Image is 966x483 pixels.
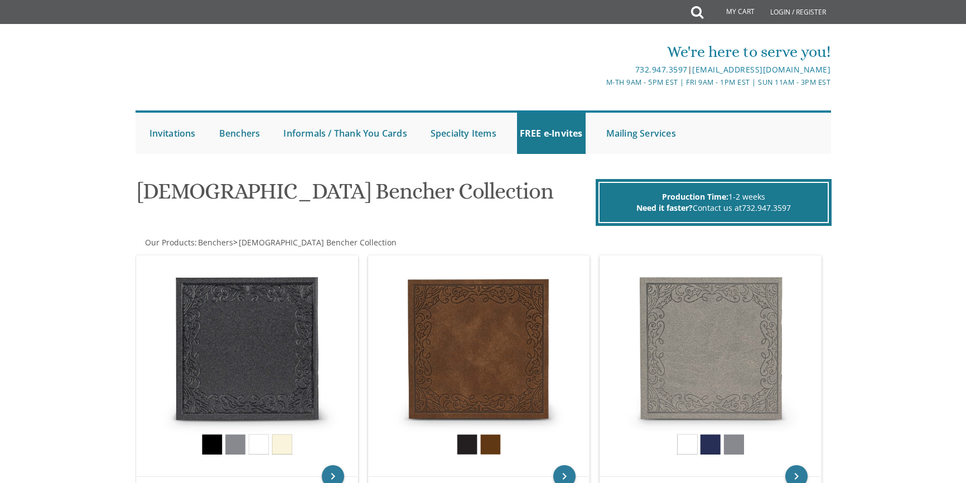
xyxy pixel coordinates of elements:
[216,113,263,154] a: Benchers
[662,191,728,202] span: Production Time:
[369,256,590,477] img: BP Tiferes Suede Bencher
[635,64,688,75] a: 732.947.3597
[368,76,830,88] div: M-Th 9am - 5pm EST | Fri 9am - 1pm EST | Sun 11am - 3pm EST
[136,237,484,248] div: :
[517,113,586,154] a: FREE e-Invites
[598,182,829,223] div: 1-2 weeks Contact us at
[603,113,679,154] a: Mailing Services
[147,113,199,154] a: Invitations
[692,64,830,75] a: [EMAIL_ADDRESS][DOMAIN_NAME]
[137,179,592,212] h1: [DEMOGRAPHIC_DATA] Bencher Collection
[742,202,791,213] a: 732.947.3597
[198,237,233,248] span: Benchers
[144,237,195,248] a: Our Products
[368,63,830,76] div: |
[702,1,762,23] a: My Cart
[137,256,358,477] img: BP Tiferes Shimmer Bencher
[636,202,693,213] span: Need it faster?
[428,113,499,154] a: Specialty Items
[197,237,233,248] a: Benchers
[281,113,409,154] a: Informals / Thank You Cards
[600,256,821,477] img: BP Tiferes Leatherette Bencher
[368,41,830,63] div: We're here to serve you!
[233,237,397,248] span: >
[238,237,397,248] a: [DEMOGRAPHIC_DATA] Bencher Collection
[239,237,397,248] span: [DEMOGRAPHIC_DATA] Bencher Collection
